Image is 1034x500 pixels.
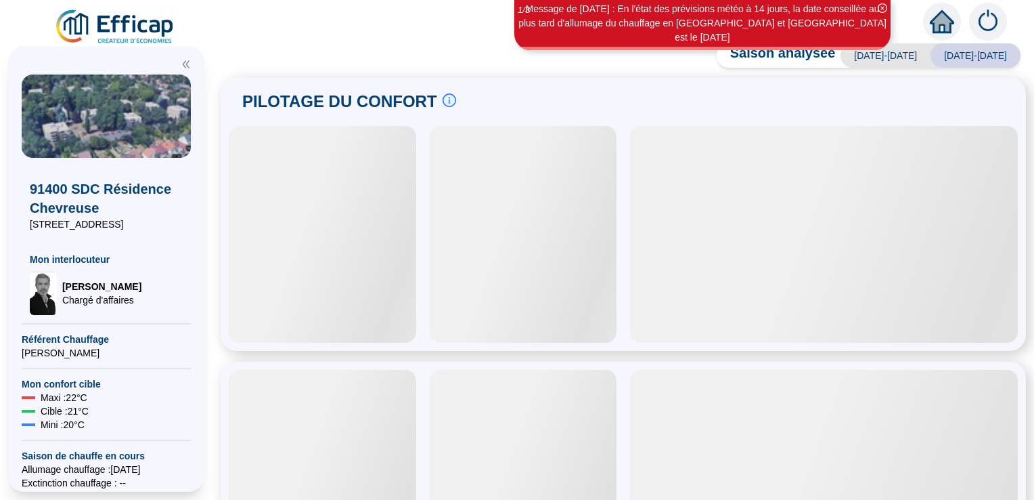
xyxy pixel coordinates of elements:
[30,272,57,315] img: Chargé d'affaires
[22,463,191,476] span: Allumage chauffage : [DATE]
[443,93,456,107] span: info-circle
[41,418,85,432] span: Mini : 20 °C
[242,91,437,112] span: PILOTAGE DU CONFORT
[30,217,183,231] span: [STREET_ADDRESS]
[181,60,191,69] span: double-left
[22,449,191,463] span: Saison de chauffe en cours
[969,3,1007,41] img: alerts
[22,476,191,490] span: Exctinction chauffage : --
[22,377,191,391] span: Mon confort cible
[516,2,889,45] div: Message de [DATE] : En l'état des prévisions météo à 14 jours, la date conseillée au plus tard d'...
[22,333,191,346] span: Référent Chauffage
[717,43,836,68] span: Saison analysée
[518,5,530,15] i: 1 / 3
[878,3,887,13] span: close-circle
[41,404,89,418] span: Cible : 21 °C
[62,280,141,293] span: [PERSON_NAME]
[930,9,954,34] span: home
[930,43,1020,68] span: [DATE]-[DATE]
[22,346,191,360] span: [PERSON_NAME]
[62,293,141,307] span: Chargé d'affaires
[840,43,930,68] span: [DATE]-[DATE]
[30,180,183,217] span: 91400 SDC Résidence Chevreuse
[41,391,87,404] span: Maxi : 22 °C
[54,8,177,46] img: efficap energie logo
[30,253,183,266] span: Mon interlocuteur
